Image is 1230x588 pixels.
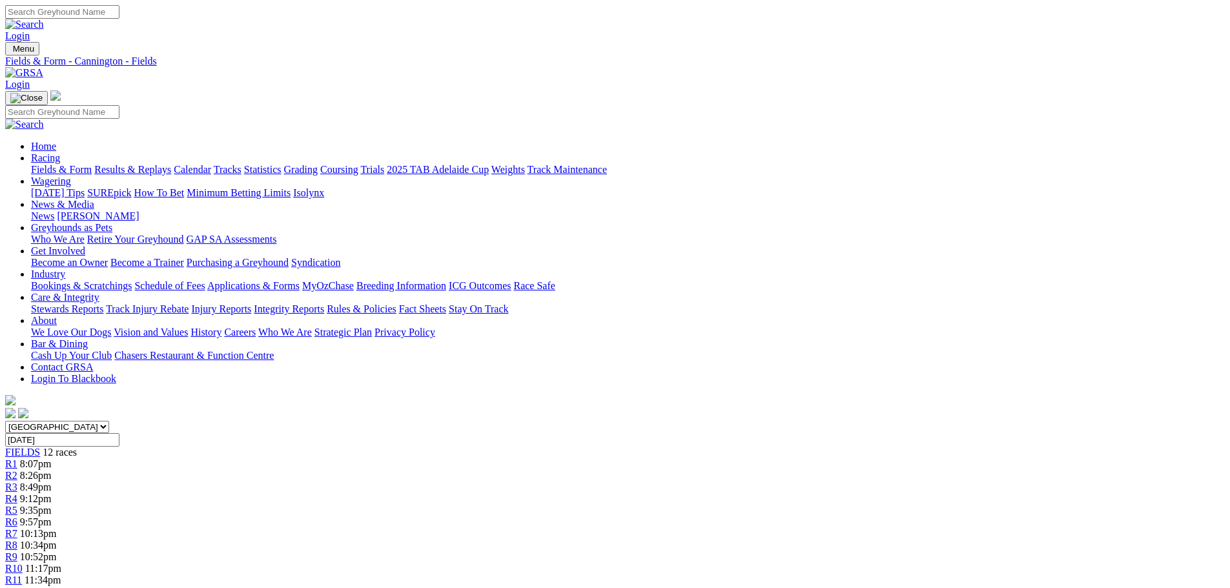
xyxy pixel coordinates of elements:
[207,280,300,291] a: Applications & Forms
[20,482,52,492] span: 8:49pm
[31,257,1225,269] div: Get Involved
[31,373,116,384] a: Login To Blackbook
[5,470,17,481] a: R2
[31,327,111,338] a: We Love Our Dogs
[258,327,312,338] a: Who We Are
[5,42,39,56] button: Toggle navigation
[134,187,185,198] a: How To Bet
[291,257,340,268] a: Syndication
[293,187,324,198] a: Isolynx
[10,93,43,103] img: Close
[5,79,30,90] a: Login
[106,303,189,314] a: Track Injury Rebate
[31,234,85,245] a: Who We Are
[31,164,1225,176] div: Racing
[31,152,60,163] a: Racing
[31,280,1225,292] div: Industry
[187,257,289,268] a: Purchasing a Greyhound
[5,119,44,130] img: Search
[5,91,48,105] button: Toggle navigation
[5,574,22,585] span: R11
[31,245,85,256] a: Get Involved
[244,164,282,175] a: Statistics
[214,164,241,175] a: Tracks
[18,408,28,418] img: twitter.svg
[5,458,17,469] a: R1
[5,395,15,405] img: logo-grsa-white.png
[31,187,1225,199] div: Wagering
[314,327,372,338] a: Strategic Plan
[31,210,54,221] a: News
[31,303,103,314] a: Stewards Reports
[5,528,17,539] span: R7
[360,164,384,175] a: Trials
[31,361,93,372] a: Contact GRSA
[31,303,1225,315] div: Care & Integrity
[31,280,132,291] a: Bookings & Scratchings
[31,176,71,187] a: Wagering
[31,315,57,326] a: About
[5,551,17,562] a: R9
[5,447,40,458] a: FIELDS
[20,540,57,551] span: 10:34pm
[114,350,274,361] a: Chasers Restaurant & Function Centre
[5,67,43,79] img: GRSA
[31,350,1225,361] div: Bar & Dining
[31,164,92,175] a: Fields & Form
[25,574,61,585] span: 11:34pm
[43,447,77,458] span: 12 races
[134,280,205,291] a: Schedule of Fees
[31,234,1225,245] div: Greyhounds as Pets
[31,327,1225,338] div: About
[57,210,139,221] a: [PERSON_NAME]
[31,292,99,303] a: Care & Integrity
[5,433,119,447] input: Select date
[5,105,119,119] input: Search
[5,56,1225,67] a: Fields & Form - Cannington - Fields
[20,470,52,481] span: 8:26pm
[174,164,211,175] a: Calendar
[20,528,57,539] span: 10:13pm
[5,493,17,504] a: R4
[114,327,188,338] a: Vision and Values
[190,327,221,338] a: History
[302,280,354,291] a: MyOzChase
[20,516,52,527] span: 9:57pm
[491,164,525,175] a: Weights
[374,327,435,338] a: Privacy Policy
[20,505,52,516] span: 9:35pm
[87,234,184,245] a: Retire Your Greyhound
[5,30,30,41] a: Login
[5,540,17,551] a: R8
[399,303,446,314] a: Fact Sheets
[20,493,52,504] span: 9:12pm
[449,303,508,314] a: Stay On Track
[387,164,489,175] a: 2025 TAB Adelaide Cup
[20,458,52,469] span: 8:07pm
[110,257,184,268] a: Become a Trainer
[13,44,34,54] span: Menu
[5,408,15,418] img: facebook.svg
[5,19,44,30] img: Search
[87,187,131,198] a: SUREpick
[284,164,318,175] a: Grading
[327,303,396,314] a: Rules & Policies
[254,303,324,314] a: Integrity Reports
[5,482,17,492] span: R3
[5,563,23,574] a: R10
[356,280,446,291] a: Breeding Information
[25,563,61,574] span: 11:17pm
[320,164,358,175] a: Coursing
[5,505,17,516] a: R5
[5,516,17,527] a: R6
